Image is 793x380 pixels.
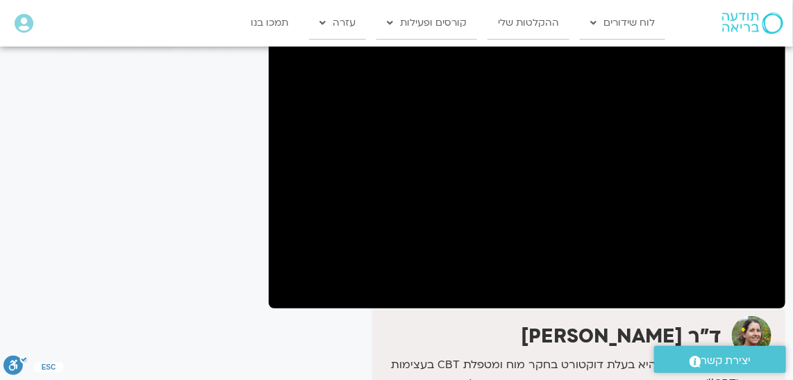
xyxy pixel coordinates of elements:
[309,7,366,39] a: עזרה
[722,13,783,33] img: תודעה בריאה
[654,346,786,373] a: יצירת קשר
[701,352,751,370] span: יצירת קשר
[240,7,299,39] a: תמכו בנו
[580,7,665,39] a: לוח שידורים
[376,7,477,39] a: קורסים ופעילות
[487,7,569,39] a: ההקלטות שלי
[732,316,771,356] img: ד"ר נועה אלבלדה
[521,323,721,349] strong: ד"ר [PERSON_NAME]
